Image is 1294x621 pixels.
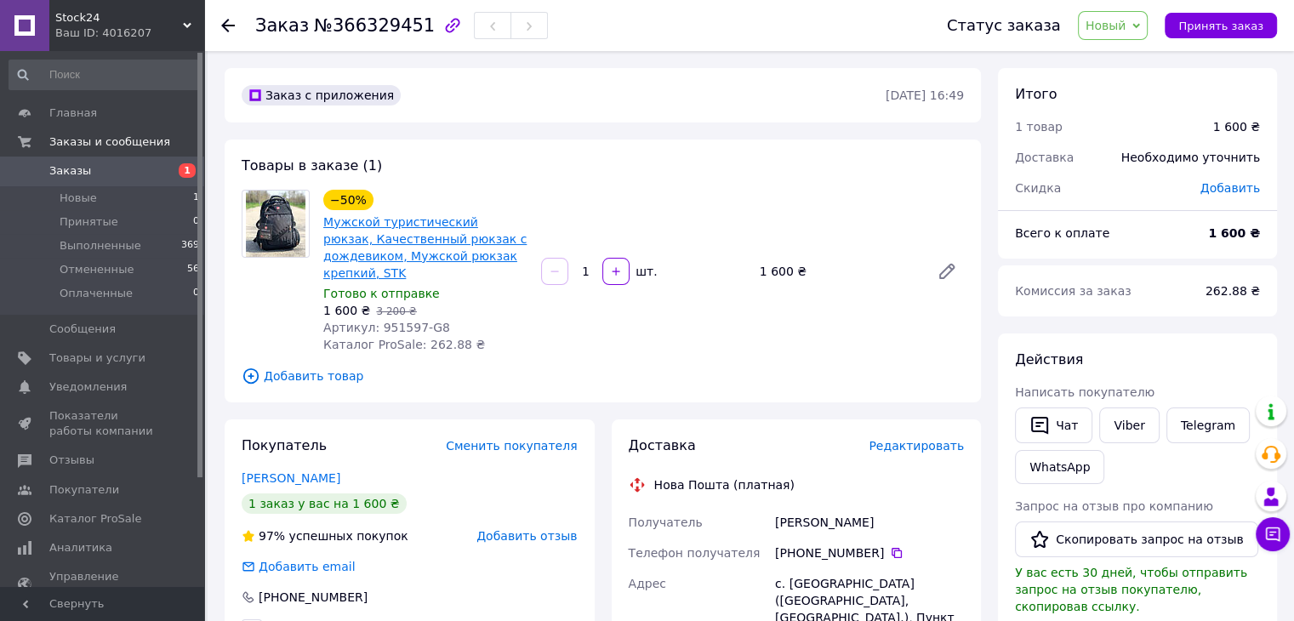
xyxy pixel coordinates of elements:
span: У вас есть 30 дней, чтобы отправить запрос на отзыв покупателю, скопировав ссылку. [1015,566,1247,613]
span: 0 [193,214,199,230]
span: Каталог ProSale [49,511,141,527]
span: Заказы и сообщения [49,134,170,150]
div: Добавить email [240,558,357,575]
div: 1 600 ₴ [753,259,923,283]
div: Ваш ID: 4016207 [55,26,204,41]
span: Всего к оплате [1015,226,1109,240]
span: Редактировать [869,439,964,453]
div: [PHONE_NUMBER] [775,544,964,561]
span: Запрос на отзыв про компанию [1015,499,1213,513]
span: Итого [1015,86,1057,102]
button: Чат с покупателем [1256,517,1290,551]
input: Поиск [9,60,201,90]
span: №366329451 [314,15,435,36]
span: 97% [259,529,285,543]
span: Адрес [629,577,666,590]
time: [DATE] 16:49 [886,88,964,102]
a: Мужской туристический рюкзак, Качественный рюкзак с дождевиком, Мужской рюкзак крепкий, STK [323,215,527,280]
a: [PERSON_NAME] [242,471,340,485]
a: Telegram [1166,407,1250,443]
span: Действия [1015,351,1083,367]
div: [PHONE_NUMBER] [257,589,369,606]
div: Вернуться назад [221,17,235,34]
span: Сообщения [49,322,116,337]
span: Принятые [60,214,118,230]
span: 1 600 ₴ [323,304,370,317]
span: Уведомления [49,379,127,395]
a: Редактировать [930,254,964,288]
span: Аналитика [49,540,112,555]
span: Товары и услуги [49,350,145,366]
span: 1 товар [1015,120,1063,134]
span: 0 [193,286,199,301]
span: Написать покупателю [1015,385,1154,399]
div: Добавить email [257,558,357,575]
b: 1 600 ₴ [1208,226,1260,240]
div: Статус заказа [947,17,1061,34]
span: Добавить [1200,181,1260,195]
span: Оплаченные [60,286,133,301]
span: Доставка [629,437,696,453]
button: Чат [1015,407,1092,443]
span: Покупатель [242,437,327,453]
span: 3 200 ₴ [376,305,416,317]
span: 369 [181,238,199,254]
div: 1 600 ₴ [1213,118,1260,135]
span: Товары в заказе (1) [242,157,382,174]
span: Управление сайтом [49,569,157,600]
button: Скопировать запрос на отзыв [1015,521,1258,557]
div: −50% [323,190,373,210]
span: Артикул: 951597-G8 [323,321,450,334]
span: 1 [193,191,199,206]
span: Заказ [255,15,309,36]
span: Покупатели [49,482,119,498]
span: Телефон получателя [629,546,761,560]
span: Stock24 [55,10,183,26]
span: Добавить отзыв [476,529,577,543]
div: Нова Пошта (платная) [650,476,799,493]
span: Добавить товар [242,367,964,385]
span: Каталог ProSale: 262.88 ₴ [323,338,485,351]
span: Готово к отправке [323,287,440,300]
span: Комиссия за заказ [1015,284,1132,298]
span: Получатель [629,516,703,529]
button: Принять заказ [1165,13,1277,38]
span: Скидка [1015,181,1061,195]
div: Заказ с приложения [242,85,401,105]
a: Viber [1099,407,1159,443]
span: 1 [179,163,196,178]
div: 1 заказ у вас на 1 600 ₴ [242,493,407,514]
span: Новые [60,191,97,206]
span: Новый [1086,19,1126,32]
img: Мужской туристический рюкзак, Качественный рюкзак с дождевиком, Мужской рюкзак крепкий, STK [246,191,305,257]
div: успешных покупок [242,527,408,544]
span: 262.88 ₴ [1206,284,1260,298]
span: Заказы [49,163,91,179]
span: Главная [49,105,97,121]
span: Принять заказ [1178,20,1263,32]
span: 56 [187,262,199,277]
span: Доставка [1015,151,1074,164]
span: Отзывы [49,453,94,468]
div: [PERSON_NAME] [772,507,967,538]
span: Выполненные [60,238,141,254]
a: WhatsApp [1015,450,1104,484]
div: шт. [631,263,658,280]
span: Сменить покупателя [446,439,577,453]
span: Отмененные [60,262,134,277]
span: Показатели работы компании [49,408,157,439]
div: Необходимо уточнить [1111,139,1270,176]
